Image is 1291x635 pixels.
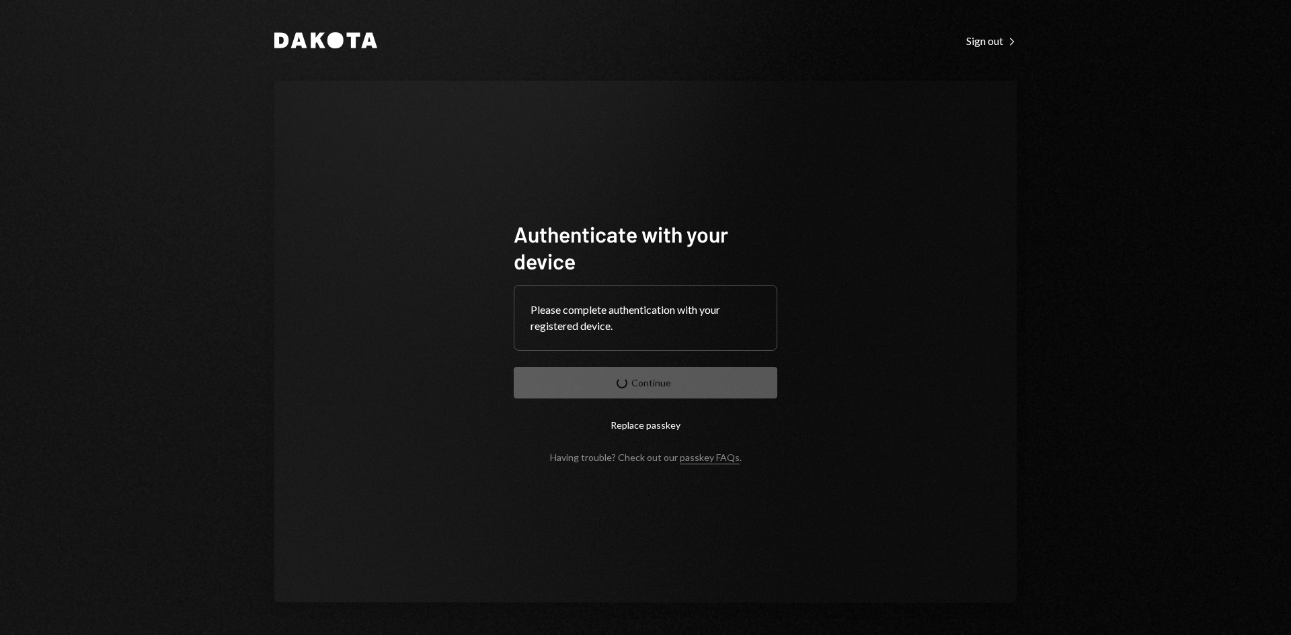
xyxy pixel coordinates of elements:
[550,452,742,463] div: Having trouble? Check out our .
[514,409,777,441] button: Replace passkey
[966,34,1017,48] div: Sign out
[966,33,1017,48] a: Sign out
[531,302,760,334] div: Please complete authentication with your registered device.
[514,220,777,274] h1: Authenticate with your device
[680,452,740,464] a: passkey FAQs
